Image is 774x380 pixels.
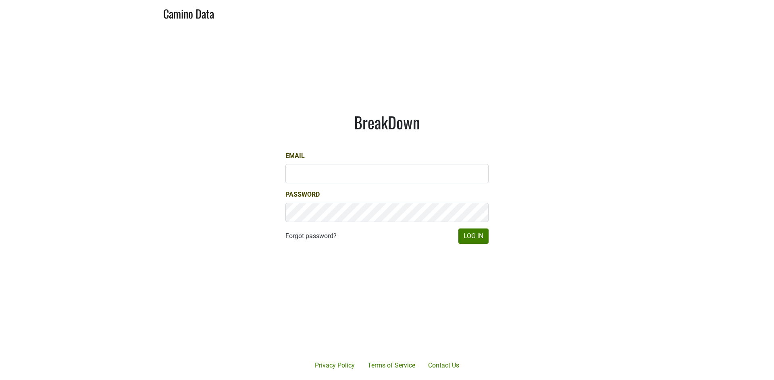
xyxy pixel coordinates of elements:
a: Forgot password? [285,231,337,241]
label: Password [285,190,320,199]
label: Email [285,151,305,161]
h1: BreakDown [285,112,489,132]
a: Camino Data [163,3,214,22]
button: Log In [458,228,489,244]
a: Terms of Service [361,357,422,374]
a: Privacy Policy [308,357,361,374]
a: Contact Us [422,357,466,374]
